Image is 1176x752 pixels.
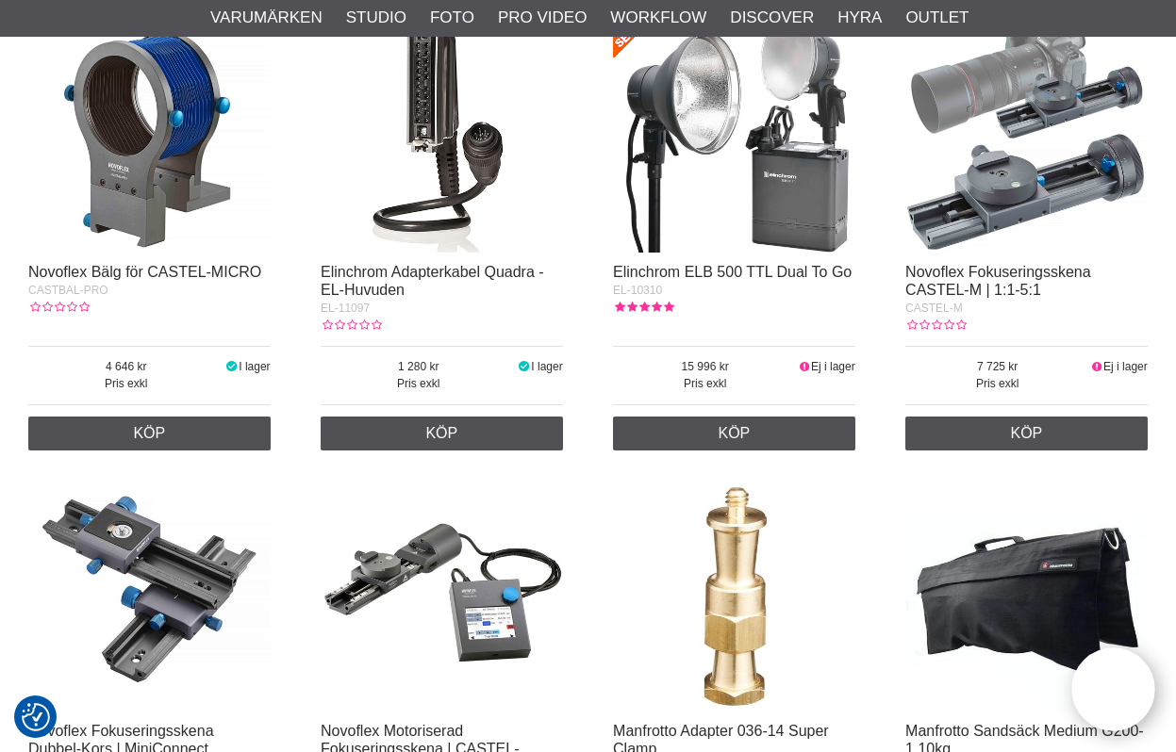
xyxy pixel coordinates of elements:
button: Samtyckesinställningar [22,700,50,734]
span: EL-10310 [613,284,662,297]
a: Hyra [837,6,882,30]
img: Manfrotto Adapter 036-14 Super Clamp [613,469,855,711]
span: CASTBAL-PRO [28,284,108,297]
span: Pris exkl [905,375,1089,392]
img: Manfrotto Sandsäck Medium G200-1 10kg [905,469,1148,711]
span: I lager [239,360,270,373]
div: Kundbetyg: 0 [28,299,89,316]
img: Novoflex Bälg för CASTEL-MICRO [28,10,271,253]
a: Elinchrom Adapterkabel Quadra - EL-Huvuden [321,264,544,298]
i: I lager [517,360,532,373]
span: Ej i lager [811,360,855,373]
a: Köp [28,417,271,450]
img: Novoflex Fokuseringsskena Dubbel-Kors | MiniConnect [28,469,271,711]
img: Novoflex Motoriserad Fokuseringsskena | CASTEL-MICRO [321,469,563,711]
span: 15 996 [613,358,797,375]
i: I lager [224,360,239,373]
a: Novoflex Bälg för CASTEL-MICRO [28,264,261,280]
span: 7 725 [905,358,1089,375]
span: I lager [531,360,562,373]
span: Ej i lager [1103,360,1148,373]
a: Köp [321,417,563,450]
span: Pris exkl [613,375,797,392]
a: Elinchrom ELB 500 TTL Dual To Go [613,264,852,280]
div: Kundbetyg: 5.00 [613,299,673,316]
a: Köp [905,417,1148,450]
span: CASTEL-M [905,302,963,315]
a: Foto [430,6,474,30]
span: EL-11097 [321,302,370,315]
a: Outlet [905,6,969,30]
a: Köp [613,417,855,450]
img: Novoflex Fokuseringsskena CASTEL-M | 1:1-5:1 [905,10,1148,253]
img: Elinchrom Adapterkabel Quadra - EL-Huvuden [321,10,563,253]
span: 1 280 [321,358,516,375]
a: Varumärken [210,6,323,30]
div: Kundbetyg: 0 [905,317,966,334]
a: Discover [730,6,814,30]
div: Kundbetyg: 0 [321,317,381,334]
a: Pro Video [498,6,587,30]
a: Novoflex Fokuseringsskena CASTEL-M | 1:1-5:1 [905,264,1091,298]
a: Studio [346,6,406,30]
i: Ej i lager [1089,360,1103,373]
span: Pris exkl [28,375,224,392]
i: Ej i lager [797,360,811,373]
span: 4 646 [28,358,224,375]
a: Workflow [610,6,706,30]
img: Revisit consent button [22,703,50,731]
span: Pris exkl [321,375,516,392]
img: Elinchrom ELB 500 TTL Dual To Go [613,10,855,253]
